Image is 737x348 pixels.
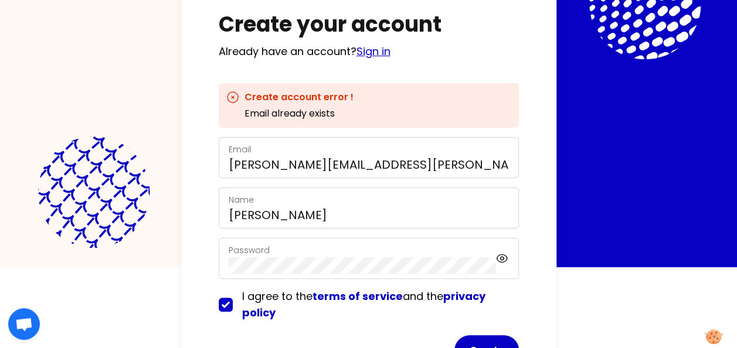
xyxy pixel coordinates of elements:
a: privacy policy [242,289,485,320]
p: Email already exists [244,107,354,121]
label: Email [229,144,251,155]
div: Open chat [8,308,40,340]
p: Already have an account? [219,43,519,60]
a: terms of service [313,289,403,303]
label: Password [229,244,270,256]
h1: Create your account [219,13,519,36]
h3: Create account error ! [244,90,354,104]
span: I agree to the and the [242,289,485,320]
label: Name [229,194,254,206]
a: Sign in [356,44,390,59]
